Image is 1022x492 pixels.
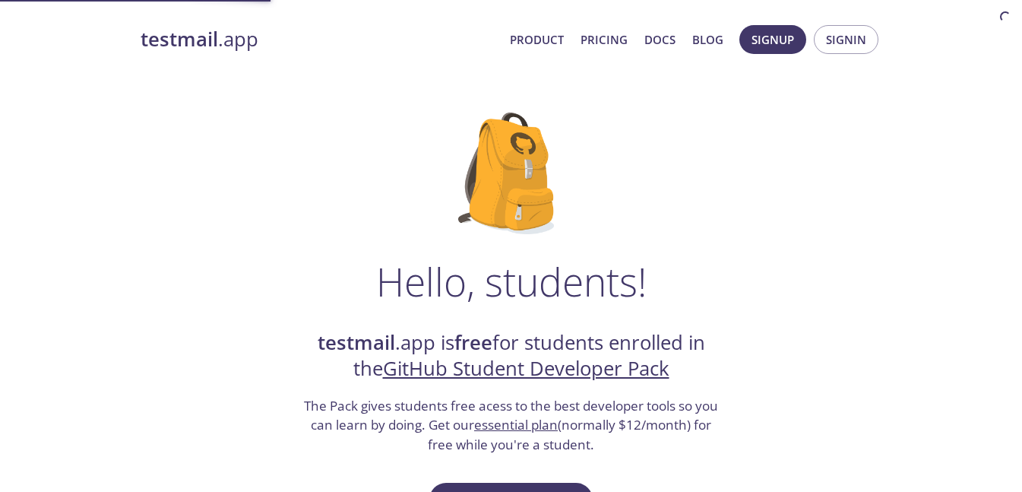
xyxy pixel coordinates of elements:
[141,27,498,52] a: testmail.app
[376,259,647,304] h1: Hello, students!
[458,113,564,234] img: github-student-backpack.png
[141,26,218,52] strong: testmail
[644,30,676,49] a: Docs
[692,30,723,49] a: Blog
[826,30,866,49] span: Signin
[581,30,628,49] a: Pricing
[454,329,492,356] strong: free
[510,30,564,49] a: Product
[318,329,395,356] strong: testmail
[474,416,558,433] a: essential plan
[739,25,806,54] button: Signup
[814,25,878,54] button: Signin
[302,330,720,382] h2: .app is for students enrolled in the
[302,396,720,455] h3: The Pack gives students free acess to the best developer tools so you can learn by doing. Get our...
[751,30,794,49] span: Signup
[383,355,669,382] a: GitHub Student Developer Pack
